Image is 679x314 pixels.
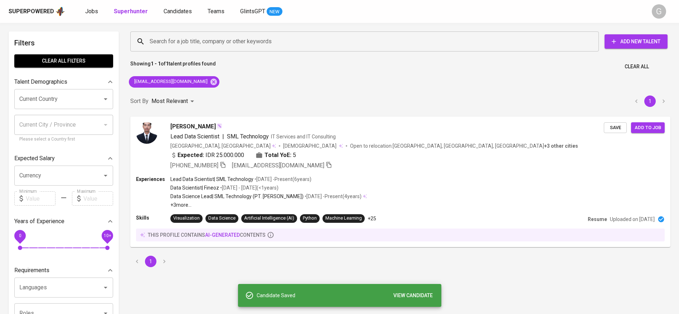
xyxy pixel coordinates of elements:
[151,61,161,67] b: 1 - 1
[85,7,100,16] a: Jobs
[103,233,111,238] span: 10+
[227,133,269,140] span: SML Technology
[26,191,55,206] input: Value
[129,78,212,85] span: [EMAIL_ADDRESS][DOMAIN_NAME]
[635,124,661,132] span: Add to job
[625,62,649,71] span: Clear All
[170,142,276,149] div: [GEOGRAPHIC_DATA], [GEOGRAPHIC_DATA]
[85,8,98,15] span: Jobs
[14,75,113,89] div: Talent Demographics
[20,57,107,65] span: Clear All filters
[219,184,278,191] p: • [DATE] - [DATE] ( <1 years )
[14,214,113,229] div: Years of Experience
[293,151,296,160] span: 5
[240,7,282,16] a: GlintsGPT NEW
[610,216,655,223] p: Uploaded on [DATE]
[136,214,170,221] p: Skills
[588,216,607,223] p: Resume
[208,7,226,16] a: Teams
[19,233,21,238] span: 0
[9,6,65,17] a: Superpoweredapp logo
[630,95,670,107] nav: pagination navigation
[544,143,578,149] b: Yogyakarta, Bandung, Kediri
[265,151,291,160] b: Total YoE:
[271,134,336,139] span: IT Services and IT Consulting
[222,132,224,141] span: |
[130,97,149,106] p: Sort By
[145,256,156,267] button: page 1
[622,60,652,73] button: Clear All
[14,54,113,68] button: Clear All filters
[170,201,367,208] p: +3 more ...
[170,133,219,140] span: Lead Data Scientist
[253,176,311,183] p: • [DATE] - Present ( 6 years )
[148,231,266,239] p: this profile contains contents
[240,8,265,15] span: GlintsGPT
[283,142,338,149] span: [DEMOGRAPHIC_DATA]
[114,7,149,16] a: Superhunter
[136,122,157,144] img: de6bdbf66ce9d9f433e6c5eab5a9b1ed.jpg
[14,154,55,163] p: Expected Salary
[368,215,376,222] p: +25
[83,191,113,206] input: Value
[151,97,188,106] p: Most Relevant
[303,215,317,222] div: Python
[101,283,111,293] button: Open
[244,215,294,222] div: Artificial Intelligence (AI)
[610,37,662,46] span: Add New Talent
[208,8,224,15] span: Teams
[130,117,670,247] a: [PERSON_NAME]Lead Data Scientist|SML TechnologyIT Services and IT Consulting[GEOGRAPHIC_DATA], [G...
[631,122,665,133] button: Add to job
[9,8,54,16] div: Superpowered
[136,176,170,183] p: Experiences
[652,4,666,19] div: G
[393,291,433,300] span: VIEW CANDIDATE
[217,123,222,129] img: magic_wand.svg
[178,151,204,160] b: Expected:
[232,162,324,169] span: [EMAIL_ADDRESS][DOMAIN_NAME]
[14,78,67,86] p: Talent Demographics
[114,8,148,15] b: Superhunter
[170,176,253,183] p: Lead Data Scientist | SML Technology
[267,8,282,15] span: NEW
[644,95,656,107] button: page 1
[173,215,200,222] div: Visualization
[164,7,193,16] a: Candidates
[101,94,111,104] button: Open
[14,217,64,226] p: Years of Experience
[101,171,111,181] button: Open
[164,8,192,15] span: Candidates
[170,162,218,169] span: [PHONE_NUMBER]
[19,136,108,143] p: Please select a Country first
[170,184,219,191] p: Data Scientist | Fineoz
[205,232,240,238] span: AI-generated
[14,151,113,166] div: Expected Salary
[170,122,216,131] span: [PERSON_NAME]
[170,193,304,200] p: Data Science Lead | SML Technology (PT. [PERSON_NAME])
[55,6,65,17] img: app logo
[129,76,219,88] div: [EMAIL_ADDRESS][DOMAIN_NAME]
[14,266,49,275] p: Requirements
[304,193,362,200] p: • [DATE] - Present ( 4 years )
[151,95,197,108] div: Most Relevant
[166,61,169,67] b: 1
[607,124,623,132] span: Save
[391,289,436,302] button: VIEW CANDIDATE
[257,289,436,302] div: Candidate Saved
[604,122,627,133] button: Save
[14,37,113,49] h6: Filters
[325,215,362,222] div: Machine Learning
[130,256,171,267] nav: pagination navigation
[170,151,244,160] div: IDR 25.000.000
[605,34,668,49] button: Add New Talent
[14,263,113,278] div: Requirements
[130,60,216,73] p: Showing of talent profiles found
[350,142,578,149] p: Open to relocation : [GEOGRAPHIC_DATA], [GEOGRAPHIC_DATA], [GEOGRAPHIC_DATA]
[208,215,236,222] div: Data Science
